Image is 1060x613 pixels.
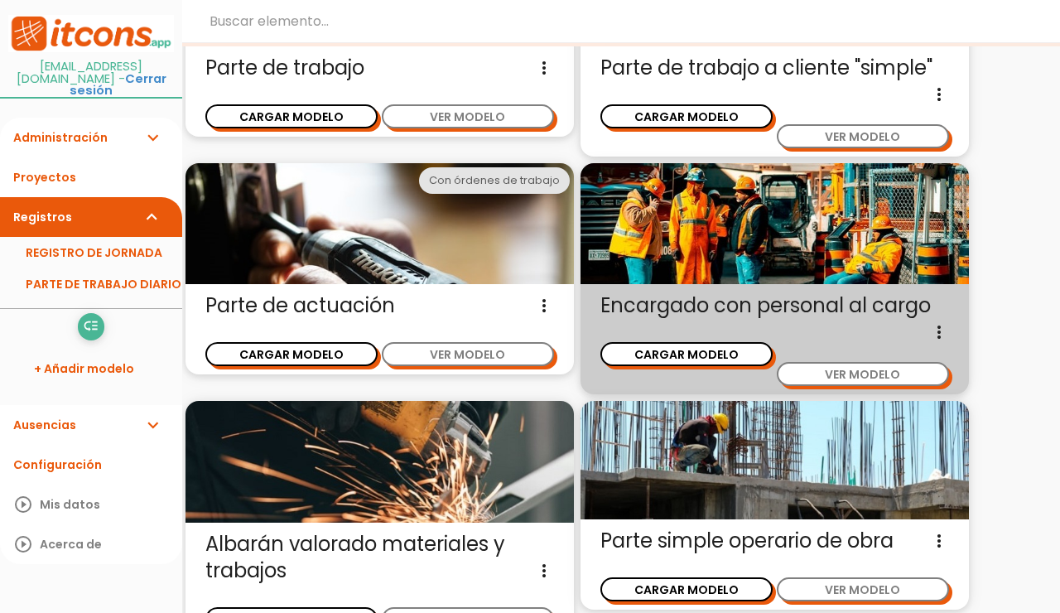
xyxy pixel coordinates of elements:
i: expand_more [142,405,162,445]
i: play_circle_outline [13,485,33,524]
span: Albarán valorado materiales y trabajos [205,531,554,584]
button: CARGAR MODELO [205,104,378,128]
button: VER MODELO [382,104,554,128]
i: more_vert [929,319,949,345]
span: Parte de trabajo a cliente "simple" [600,55,949,81]
a: Cerrar sesión [70,70,166,99]
i: expand_more [142,118,162,157]
span: Parte simple operario de obra [600,528,949,554]
span: Parte de actuación [205,292,554,319]
i: expand_more [142,197,162,237]
i: play_circle_outline [13,524,33,564]
button: CARGAR MODELO [600,577,773,601]
button: CARGAR MODELO [600,342,773,366]
div: Con órdenes de trabajo [419,167,570,194]
img: parte-operario-obra-simple.jpg [581,401,969,519]
i: more_vert [929,81,949,108]
img: encargado.jpg [581,163,969,285]
i: low_priority [83,313,99,340]
i: more_vert [929,528,949,554]
button: VER MODELO [777,124,949,148]
i: more_vert [534,557,554,584]
span: Parte de trabajo [205,55,554,81]
span: Encargado con personal al cargo [600,292,949,319]
img: itcons-logo [8,15,174,52]
a: + Añadir modelo [8,349,174,389]
a: low_priority [78,313,104,340]
i: more_vert [534,55,554,81]
img: trabajos.jpg [185,401,574,522]
img: actuacion.jpg [185,163,574,285]
i: more_vert [534,292,554,319]
button: VER MODELO [777,577,949,601]
button: CARGAR MODELO [600,104,773,128]
button: VER MODELO [777,362,949,386]
button: CARGAR MODELO [205,342,378,366]
button: VER MODELO [382,342,554,366]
